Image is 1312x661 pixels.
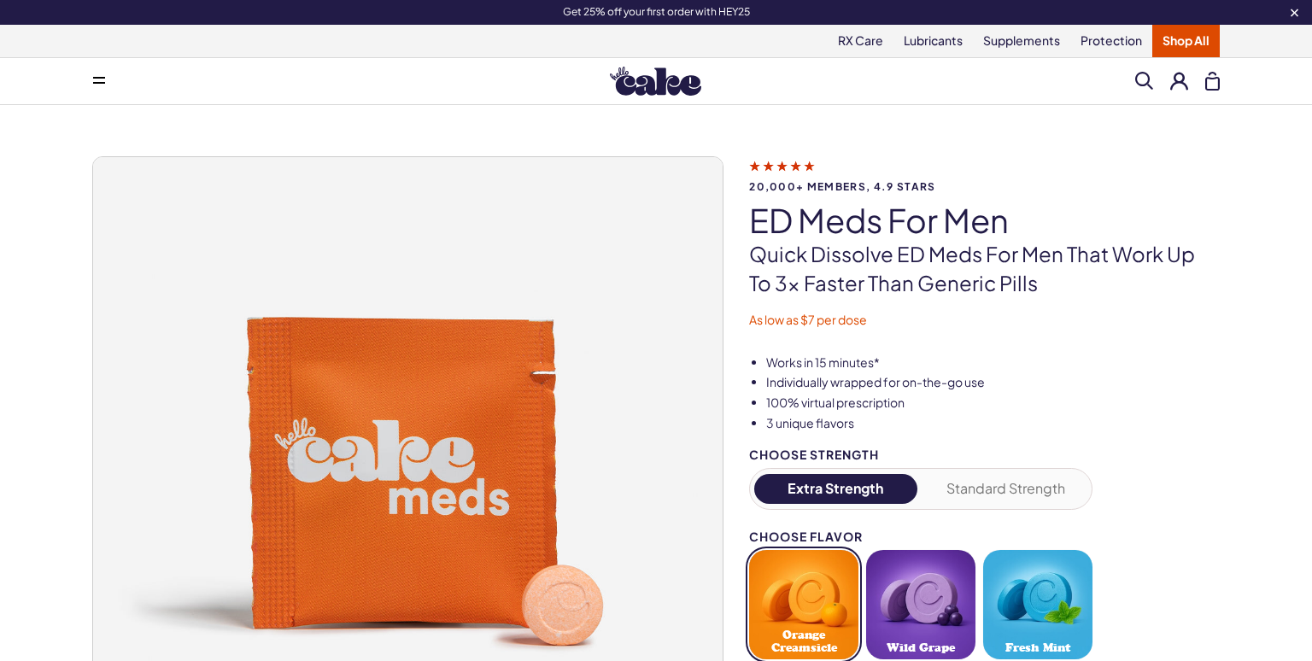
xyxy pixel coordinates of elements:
span: Wild Grape [887,641,955,654]
div: Choose Strength [749,448,1092,461]
span: Fresh Mint [1005,641,1070,654]
span: 20,000+ members, 4.9 stars [749,181,1220,192]
img: Hello Cake [610,67,701,96]
h1: ED Meds for Men [749,202,1220,238]
a: Shop All [1152,25,1220,57]
a: Lubricants [893,25,973,57]
a: Protection [1070,25,1152,57]
a: RX Care [828,25,893,57]
div: Choose Flavor [749,530,1092,543]
span: Orange Creamsicle [754,629,853,654]
div: Get 25% off your first order with HEY25 [41,5,1271,19]
button: Extra Strength [754,474,917,504]
a: Supplements [973,25,1070,57]
a: 20,000+ members, 4.9 stars [749,158,1220,192]
li: 100% virtual prescription [766,395,1220,412]
p: As low as $7 per dose [749,312,1220,329]
li: Works in 15 minutes* [766,354,1220,371]
p: Quick dissolve ED Meds for men that work up to 3x faster than generic pills [749,240,1220,297]
button: Standard Strength [925,474,1088,504]
li: Individually wrapped for on-the-go use [766,374,1220,391]
li: 3 unique flavors [766,415,1220,432]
